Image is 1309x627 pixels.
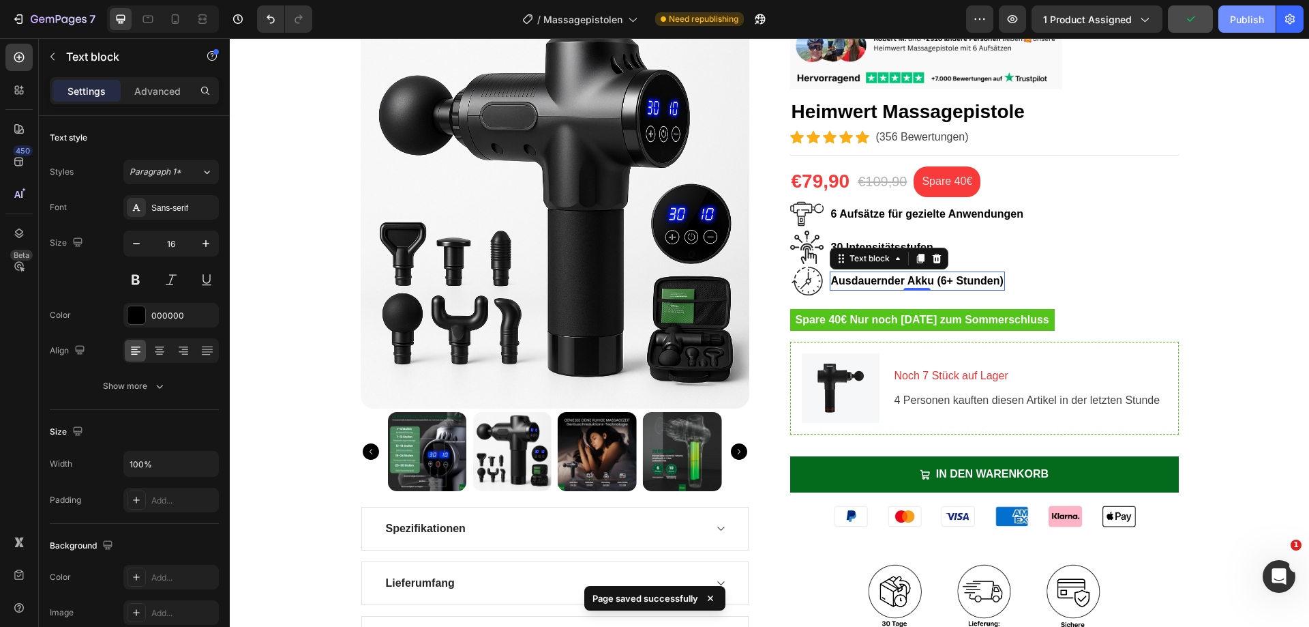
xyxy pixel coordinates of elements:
div: Size [50,423,86,441]
div: Add... [151,495,215,507]
div: Width [50,458,72,470]
button: In den Warenkorb [560,418,949,454]
div: Styles [50,166,74,178]
div: Show more [103,379,166,393]
div: Undo/Redo [257,5,312,33]
div: Text block [617,214,663,227]
div: Add... [151,572,215,584]
p: Noch 7 Stück auf Lager [665,330,936,346]
button: 7 [5,5,102,33]
pre: Spare 40€ Nur noch [DATE] zum Sommerschluss [560,271,825,293]
div: 450 [13,145,33,156]
img: gempages_578349406776984080-127e5fe4-cacc-406c-8b1e-8e06efc05d0b.png [599,465,910,496]
p: Advanced [134,84,181,98]
div: Text style [50,132,87,144]
div: Size [50,234,86,252]
iframe: Design area [230,38,1309,627]
span: 1 product assigned [1043,12,1132,27]
div: €79,90 [560,128,622,159]
a: Heimwert Massagepistole [560,58,949,89]
div: €109,90 [627,132,678,155]
div: Font [50,201,67,214]
div: Rich Text Editor. Editing area: main [600,233,775,252]
button: Paragraph 1* [123,160,219,184]
div: Add... [151,607,215,619]
p: 6 Aufsätze für gezielte Anwendungen [601,168,794,184]
div: Rich Text Editor. Editing area: main [600,200,705,219]
p: Ausdauernder Akku (6+ Stunden) [601,235,774,251]
button: Publish [1218,5,1276,33]
img: Alt Image [572,315,650,385]
p: 4 Personen kauften diesen Artikel in der letzten Stunde [665,354,936,370]
p: Settings [67,84,106,98]
p: 7 [89,11,95,27]
input: Auto [124,452,218,476]
button: Show more [50,374,219,398]
p: Page saved successfully [592,592,698,605]
div: Background [50,537,116,555]
p: Text block [66,48,182,65]
p: 30 Intensitätsstufen [601,201,704,218]
div: 000000 [151,310,215,322]
iframe: Intercom live chat [1263,560,1295,593]
div: In den Warenkorb [706,426,819,446]
span: Need republishing [669,13,738,25]
pre: Spare 40€ [684,128,751,159]
img: gempages_578349406776984080-6707b4d2-b02a-4074-a29e-435740294d7b.png [618,518,890,604]
div: Image [50,607,74,619]
img: Alt Image [560,226,595,260]
div: Color [50,571,71,583]
button: Carousel Next Arrow [501,405,517,422]
div: Align [50,342,88,360]
span: Paragraph 1* [130,166,181,178]
p: (356 Bewertungen) [646,91,739,107]
img: Alt Image [560,192,595,226]
p: Lieferumfang [156,537,225,553]
div: Beta [10,250,33,261]
button: 1 product assigned [1032,5,1162,33]
div: Padding [50,494,81,506]
div: Publish [1230,12,1264,27]
div: Color [50,309,71,321]
div: Sans-serif [151,202,215,214]
span: 1 [1291,540,1302,551]
p: Spezifikationen [156,482,236,499]
span: Massagepistolen [543,12,622,27]
img: Alt Image [560,159,595,192]
span: / [537,12,541,27]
